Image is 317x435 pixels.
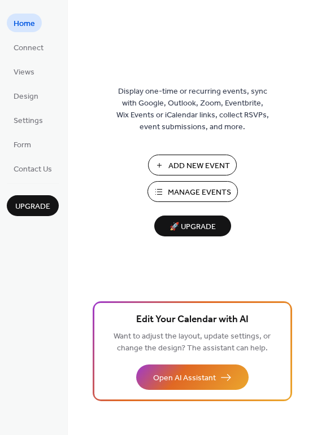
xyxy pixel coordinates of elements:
span: Settings [14,115,43,127]
span: Form [14,139,31,151]
button: 🚀 Upgrade [154,216,231,236]
span: Display one-time or recurring events, sync with Google, Outlook, Zoom, Eventbrite, Wix Events or ... [116,86,269,133]
span: Design [14,91,38,103]
a: Views [7,62,41,81]
span: Connect [14,42,44,54]
a: Contact Us [7,159,59,178]
span: Home [14,18,35,30]
a: Design [7,86,45,105]
button: Upgrade [7,195,59,216]
span: Manage Events [168,187,231,199]
span: 🚀 Upgrade [161,219,224,235]
span: Edit Your Calendar with AI [136,312,249,328]
span: Contact Us [14,164,52,175]
a: Home [7,14,42,32]
button: Add New Event [148,155,237,175]
a: Form [7,135,38,153]
a: Connect [7,38,50,56]
span: Want to adjust the layout, update settings, or change the design? The assistant can help. [114,329,271,356]
a: Settings [7,111,50,129]
span: Open AI Assistant [153,372,216,384]
span: Upgrade [15,201,50,213]
button: Open AI Assistant [136,364,249,390]
span: Views [14,67,34,78]
span: Add New Event [168,160,230,172]
button: Manage Events [147,181,238,202]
